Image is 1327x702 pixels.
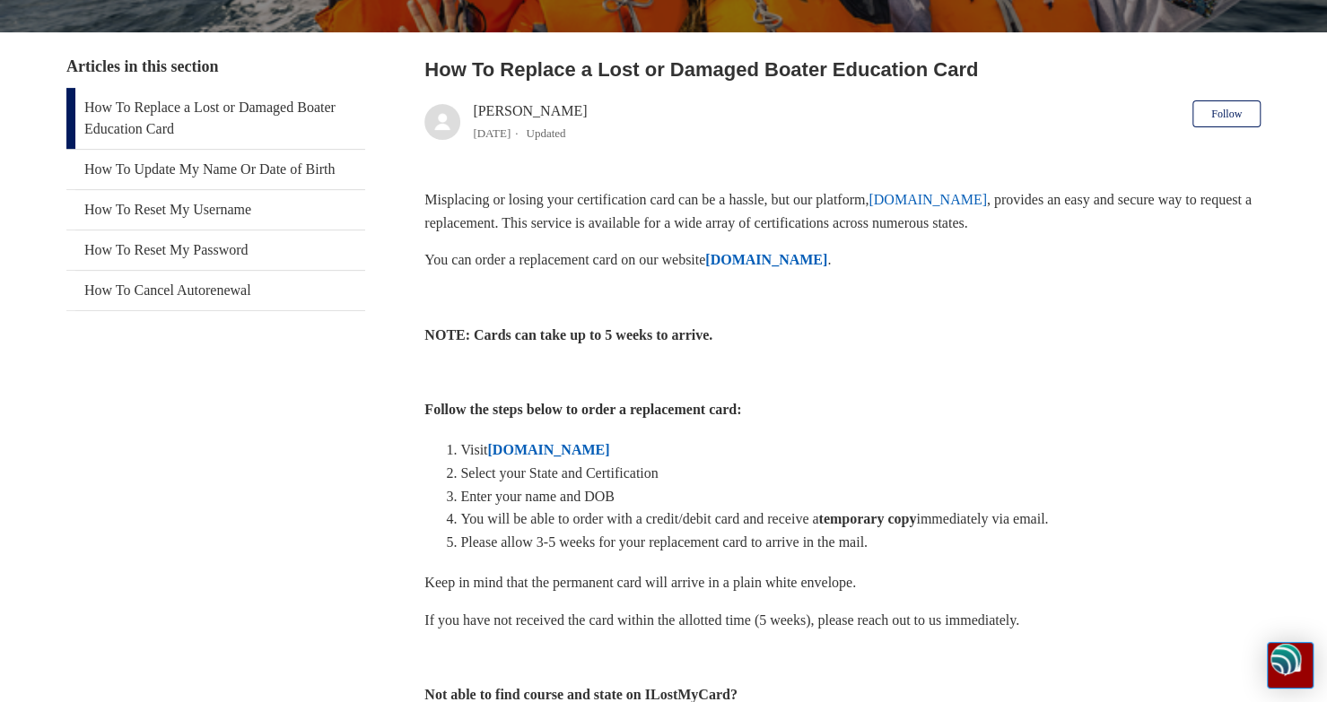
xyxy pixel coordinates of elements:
[473,126,511,140] time: 04/08/2025, 12:48
[424,402,741,417] strong: Follow the steps below to order a replacement card:
[705,252,827,267] a: [DOMAIN_NAME]
[1270,642,1301,675] img: svg+xml;base64,PHN2ZyB3aWR0aD0iNDgiIGhlaWdodD0iNDgiIHZpZXdCb3g9IjAgMCA0OCA0OCIgZmlsbD0ibm9uZSIgeG...
[827,252,831,267] span: .
[460,534,868,550] span: Please allow 3-5 weeks for your replacement card to arrive in the mail.
[460,489,615,504] span: Enter your name and DOB
[66,150,365,189] a: How To Update My Name Or Date of Birth
[869,192,987,207] a: [DOMAIN_NAME]
[424,252,705,267] span: You can order a replacement card on our website
[424,327,712,342] strong: NOTE: Cards can take up to 5 weeks to arrive.
[818,511,916,526] strong: temporary copy
[66,88,365,149] a: How To Replace a Lost or Damaged Boater Education Card
[424,687,737,702] strong: Not able to find course and state on ILostMyCard?
[487,442,609,457] a: [DOMAIN_NAME]
[424,55,1261,84] h2: How To Replace a Lost or Damaged Boater Education Card
[460,442,487,457] span: Visit
[424,612,1019,628] span: If you have not received the card within the allotted time (5 weeks), please reach out to us imme...
[460,465,658,481] span: Select your State and Certification
[460,511,1048,526] span: You will be able to order with a credit/debit card and receive a immediately via email.
[526,126,565,140] li: Updated
[1267,642,1314,689] button: Live chat
[66,271,365,310] a: How To Cancel Autorenewal
[473,100,587,143] div: [PERSON_NAME]
[424,188,1261,234] p: Misplacing or losing your certification card can be a hassle, but our platform, , provides an eas...
[66,190,365,230] a: How To Reset My Username
[1192,100,1261,127] button: Follow Article
[66,230,365,270] a: How To Reset My Password
[424,575,856,590] span: Keep in mind that the permanent card will arrive in a plain white envelope.
[66,57,218,75] span: Articles in this section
